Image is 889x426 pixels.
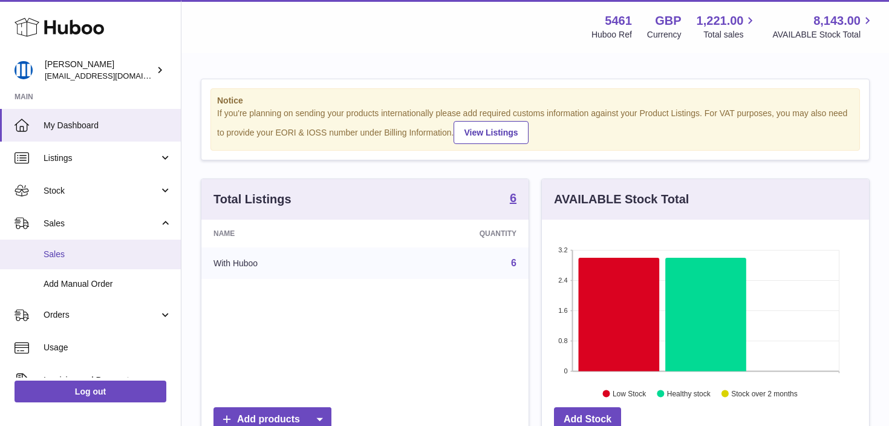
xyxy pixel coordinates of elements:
[44,309,159,321] span: Orders
[558,246,567,254] text: 3.2
[510,192,516,204] strong: 6
[45,59,154,82] div: [PERSON_NAME]
[697,13,744,29] span: 1,221.00
[15,381,166,402] a: Log out
[554,191,689,208] h3: AVAILABLE Stock Total
[647,29,682,41] div: Currency
[813,13,861,29] span: 8,143.00
[558,337,567,344] text: 0.8
[772,13,874,41] a: 8,143.00 AVAILABLE Stock Total
[201,247,374,279] td: With Huboo
[44,375,159,386] span: Invoicing and Payments
[213,191,291,208] h3: Total Listings
[655,13,681,29] strong: GBP
[44,218,159,229] span: Sales
[613,389,646,398] text: Low Stock
[44,120,172,131] span: My Dashboard
[217,108,853,144] div: If you're planning on sending your products internationally please add required customs informati...
[201,220,374,247] th: Name
[44,342,172,353] span: Usage
[44,249,172,260] span: Sales
[511,258,516,268] a: 6
[44,278,172,290] span: Add Manual Order
[45,71,178,80] span: [EMAIL_ADDRESS][DOMAIN_NAME]
[558,277,567,284] text: 2.4
[454,121,528,144] a: View Listings
[15,61,33,79] img: oksana@monimoto.com
[731,389,797,398] text: Stock over 2 months
[44,185,159,197] span: Stock
[564,367,567,375] text: 0
[605,13,632,29] strong: 5461
[510,192,516,206] a: 6
[44,152,159,164] span: Listings
[772,29,874,41] span: AVAILABLE Stock Total
[591,29,632,41] div: Huboo Ref
[374,220,529,247] th: Quantity
[558,307,567,314] text: 1.6
[667,389,711,398] text: Healthy stock
[217,95,853,106] strong: Notice
[697,13,758,41] a: 1,221.00 Total sales
[703,29,757,41] span: Total sales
